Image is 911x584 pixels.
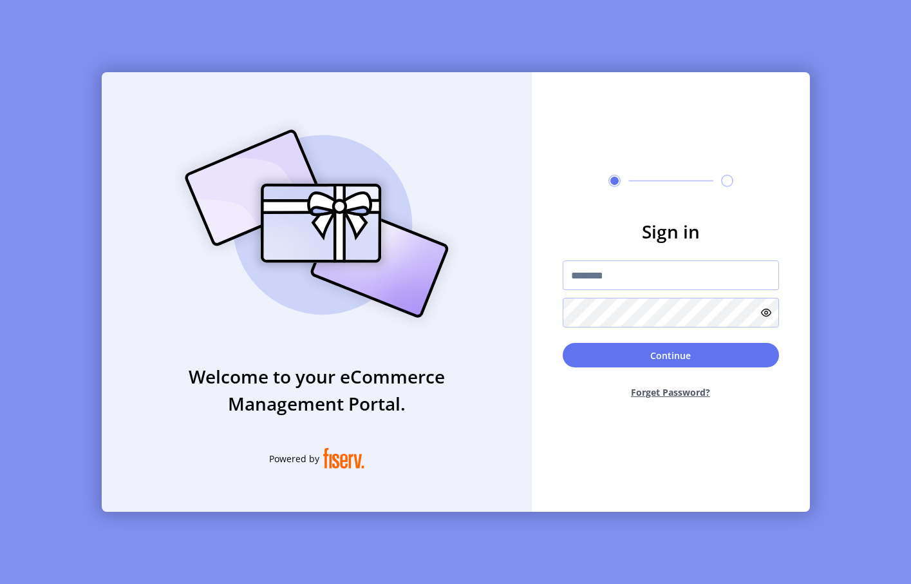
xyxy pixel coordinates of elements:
[563,375,779,409] button: Forget Password?
[563,218,779,245] h3: Sign in
[563,343,779,367] button: Continue
[269,452,319,465] span: Powered by
[165,115,468,332] img: card_Illustration.svg
[102,363,532,417] h3: Welcome to your eCommerce Management Portal.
